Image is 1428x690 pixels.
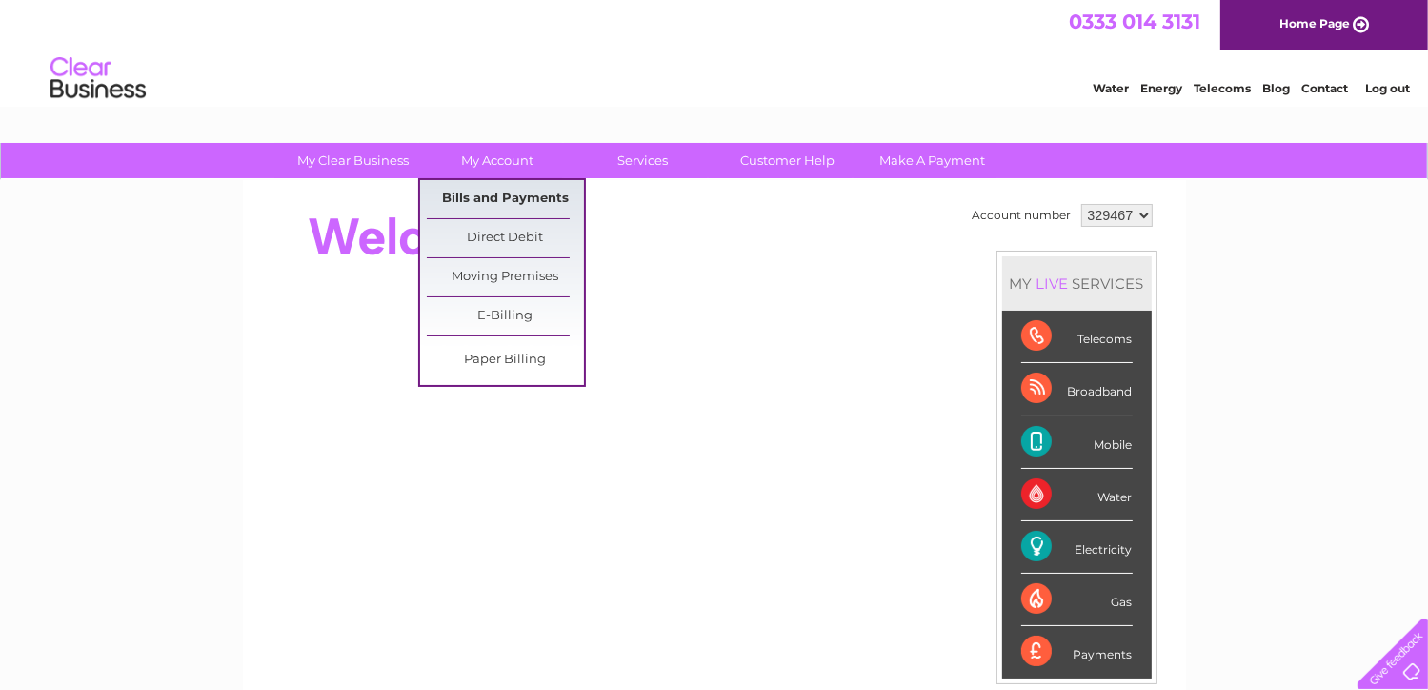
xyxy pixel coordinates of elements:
a: E-Billing [427,297,584,335]
a: Contact [1301,81,1348,95]
a: Make A Payment [854,143,1011,178]
td: Account number [968,199,1076,232]
a: Customer Help [709,143,866,178]
div: Gas [1021,574,1133,626]
a: Energy [1140,81,1182,95]
div: Clear Business is a trading name of Verastar Limited (registered in [GEOGRAPHIC_DATA] No. 3667643... [265,10,1165,92]
a: Log out [1365,81,1410,95]
a: Bills and Payments [427,180,584,218]
a: Services [564,143,721,178]
a: Blog [1262,81,1290,95]
a: Telecoms [1194,81,1251,95]
div: Telecoms [1021,311,1133,363]
div: Mobile [1021,416,1133,469]
a: My Account [419,143,576,178]
div: Water [1021,469,1133,521]
div: Payments [1021,626,1133,678]
a: Direct Debit [427,219,584,257]
a: 0333 014 3131 [1069,10,1200,33]
a: My Clear Business [274,143,432,178]
div: MY SERVICES [1002,256,1152,311]
div: Broadband [1021,363,1133,416]
a: Paper Billing [427,341,584,379]
img: logo.png [50,50,147,108]
div: LIVE [1033,274,1073,293]
a: Moving Premises [427,258,584,296]
a: Water [1093,81,1129,95]
div: Electricity [1021,521,1133,574]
